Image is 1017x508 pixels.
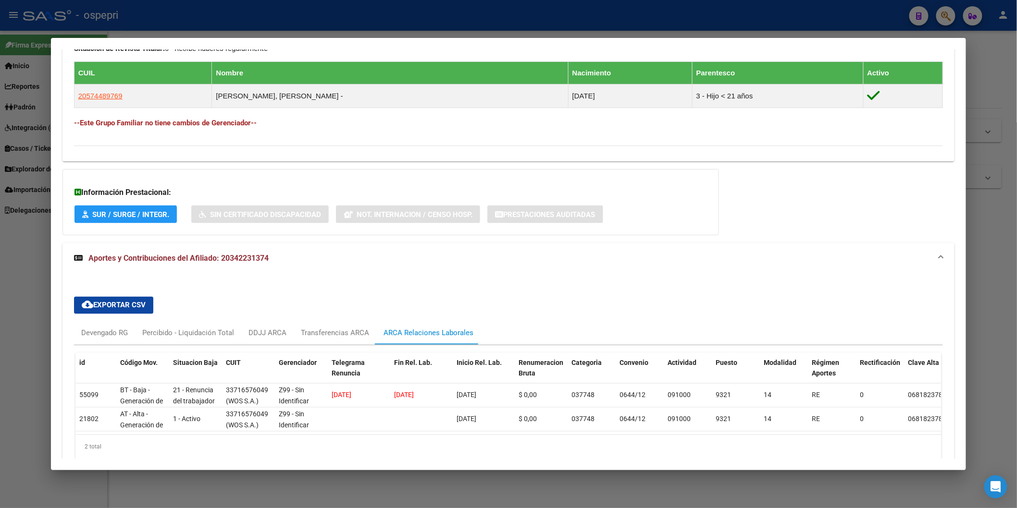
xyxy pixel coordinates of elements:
[120,387,163,416] span: BT - Baja - Generación de Clave
[222,353,275,395] datatable-header-cell: CUIT
[74,44,268,53] span: 0 - Recibe haberes regularmente
[120,359,158,367] span: Código Mov.
[173,415,200,423] span: 1 - Activo
[74,206,177,223] button: SUR / SURGE / INTEGR.
[173,359,218,367] span: Situacion Baja
[279,387,309,405] span: Z99 - Sin Identificar
[74,61,212,84] th: CUIL
[519,391,537,399] span: $ 0,00
[79,415,99,423] span: 21802
[62,274,955,482] div: Aportes y Contribuciones del Afiliado: 20342231374
[664,353,712,395] datatable-header-cell: Actividad
[863,61,943,84] th: Activo
[515,353,568,395] datatable-header-cell: Renumeracion Bruta
[984,475,1007,498] div: Open Intercom Messenger
[279,359,317,367] span: Gerenciador
[279,411,309,429] span: Z99 - Sin Identificar
[616,353,664,395] datatable-header-cell: Convenio
[856,353,905,395] datatable-header-cell: Rectificación
[519,415,537,423] span: $ 0,00
[75,353,116,395] datatable-header-cell: id
[457,359,502,367] span: Inicio Rel. Lab.
[301,328,369,339] div: Transferencias ARCA
[572,391,595,399] span: 037748
[764,391,772,399] span: 14
[226,385,268,396] div: 33716576049
[908,359,940,367] span: Clave Alta
[74,44,165,53] strong: Situacion de Revista Titular:
[82,301,146,310] span: Exportar CSV
[226,359,241,367] span: CUIT
[712,353,760,395] datatable-header-cell: Puesto
[620,415,646,423] span: 0644/12
[78,92,123,100] span: 20574489769
[210,210,321,219] span: Sin Certificado Discapacidad
[764,415,772,423] span: 14
[716,359,738,367] span: Puesto
[620,391,646,399] span: 0644/12
[74,297,153,314] button: Exportar CSV
[79,359,85,367] span: id
[568,353,616,395] datatable-header-cell: Categoria
[226,409,268,420] div: 33716576049
[812,415,820,423] span: RE
[74,118,943,128] h4: --Este Grupo Familiar no tiene cambios de Gerenciador--
[62,243,955,274] mat-expansion-panel-header: Aportes y Contribuciones del Afiliado: 20342231374
[248,328,286,339] div: DDJJ ARCA
[860,359,901,367] span: Rectificación
[384,328,473,339] div: ARCA Relaciones Laborales
[453,353,515,395] datatable-header-cell: Inicio Rel. Lab.
[275,353,328,395] datatable-header-cell: Gerenciador
[79,391,99,399] span: 55099
[668,359,697,367] span: Actividad
[81,328,128,339] div: Devengado RG
[457,391,476,399] span: [DATE]
[692,61,863,84] th: Parentesco
[692,84,863,108] td: 3 - Hijo < 21 años
[860,415,864,423] span: 0
[82,299,93,311] mat-icon: cloud_download
[764,359,797,367] span: Modalidad
[457,415,476,423] span: [DATE]
[88,254,269,263] span: Aportes y Contribuciones del Afiliado: 20342231374
[328,353,390,395] datatable-header-cell: Telegrama Renuncia
[212,61,568,84] th: Nombre
[92,210,169,219] span: SUR / SURGE / INTEGR.
[332,391,351,399] span: [DATE]
[905,353,1001,395] datatable-header-cell: Clave Alta
[212,84,568,108] td: [PERSON_NAME], [PERSON_NAME] -
[908,415,985,423] span: 06818237800228785191
[173,387,215,449] span: 21 - Renuncia del trabajador / ART.240 - LCT / ART.64 Inc.a) L22248 y otras
[860,391,864,399] span: 0
[668,415,691,423] span: 091000
[390,353,453,395] datatable-header-cell: Fin Rel. Lab.
[908,391,985,399] span: 06818237800228785191
[226,398,259,405] span: (WOS S.A.)
[812,359,840,378] span: Régimen Aportes
[394,359,432,367] span: Fin Rel. Lab.
[74,187,707,198] h3: Información Prestacional:
[519,359,564,378] span: Renumeracion Bruta
[716,391,732,399] span: 9321
[620,359,649,367] span: Convenio
[75,435,942,459] div: 2 total
[568,84,692,108] td: [DATE]
[120,411,163,440] span: AT - Alta - Generación de clave
[808,353,856,395] datatable-header-cell: Régimen Aportes
[572,415,595,423] span: 037748
[332,359,365,378] span: Telegrama Renuncia
[116,353,169,395] datatable-header-cell: Código Mov.
[336,206,480,223] button: Not. Internacion / Censo Hosp.
[568,61,692,84] th: Nacimiento
[812,391,820,399] span: RE
[394,391,414,399] span: [DATE]
[716,415,732,423] span: 9321
[142,328,234,339] div: Percibido - Liquidación Total
[357,210,472,219] span: Not. Internacion / Censo Hosp.
[572,359,602,367] span: Categoria
[191,206,329,223] button: Sin Certificado Discapacidad
[487,206,603,223] button: Prestaciones Auditadas
[503,210,595,219] span: Prestaciones Auditadas
[169,353,222,395] datatable-header-cell: Situacion Baja
[226,422,259,429] span: (WOS S.A.)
